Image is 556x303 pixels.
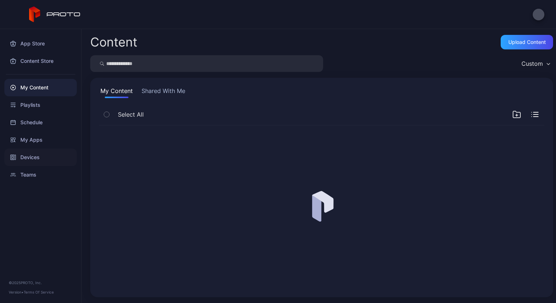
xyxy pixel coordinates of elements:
[4,114,77,131] a: Schedule
[90,36,137,48] div: Content
[9,280,72,286] div: © 2025 PROTO, Inc.
[4,79,77,96] a: My Content
[4,131,77,149] a: My Apps
[508,39,546,45] div: Upload Content
[4,166,77,183] a: Teams
[518,55,553,72] button: Custom
[99,86,134,98] button: My Content
[140,86,187,98] button: Shared With Me
[4,52,77,70] a: Content Store
[118,110,144,119] span: Select All
[4,96,77,114] a: Playlists
[4,35,77,52] a: App Store
[24,290,54,294] a: Terms Of Service
[9,290,24,294] span: Version •
[4,149,77,166] a: Devices
[521,60,543,67] div: Custom
[501,35,553,49] button: Upload Content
